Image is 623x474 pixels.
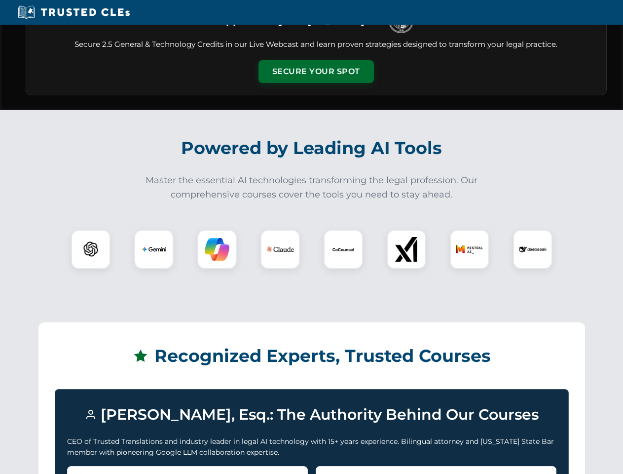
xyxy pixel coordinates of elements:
[456,236,483,263] img: Mistral AI Logo
[38,131,585,165] h2: Powered by Leading AI Tools
[67,401,556,428] h3: [PERSON_NAME], Esq.: The Authority Behind Our Courses
[134,230,174,269] div: Gemini
[387,230,426,269] div: xAI
[324,230,363,269] div: CoCounsel
[55,339,569,373] h2: Recognized Experts, Trusted Courses
[197,230,237,269] div: Copilot
[15,5,133,20] img: Trusted CLEs
[76,235,105,264] img: ChatGPT Logo
[139,173,484,202] p: Master the essential AI technologies transforming the legal profession. Our comprehensive courses...
[205,237,229,262] img: Copilot Logo
[513,230,552,269] div: DeepSeek
[519,236,547,263] img: DeepSeek Logo
[71,230,110,269] div: ChatGPT
[142,237,166,262] img: Gemini Logo
[331,237,356,262] img: CoCounsel Logo
[38,39,594,50] p: Secure 2.5 General & Technology Credits in our Live Webcast and learn proven strategies designed ...
[67,436,556,458] p: CEO of Trusted Translations and industry leader in legal AI technology with 15+ years experience....
[450,230,489,269] div: Mistral AI
[266,236,294,263] img: Claude Logo
[394,237,419,262] img: xAI Logo
[258,60,374,83] button: Secure Your Spot
[260,230,300,269] div: Claude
